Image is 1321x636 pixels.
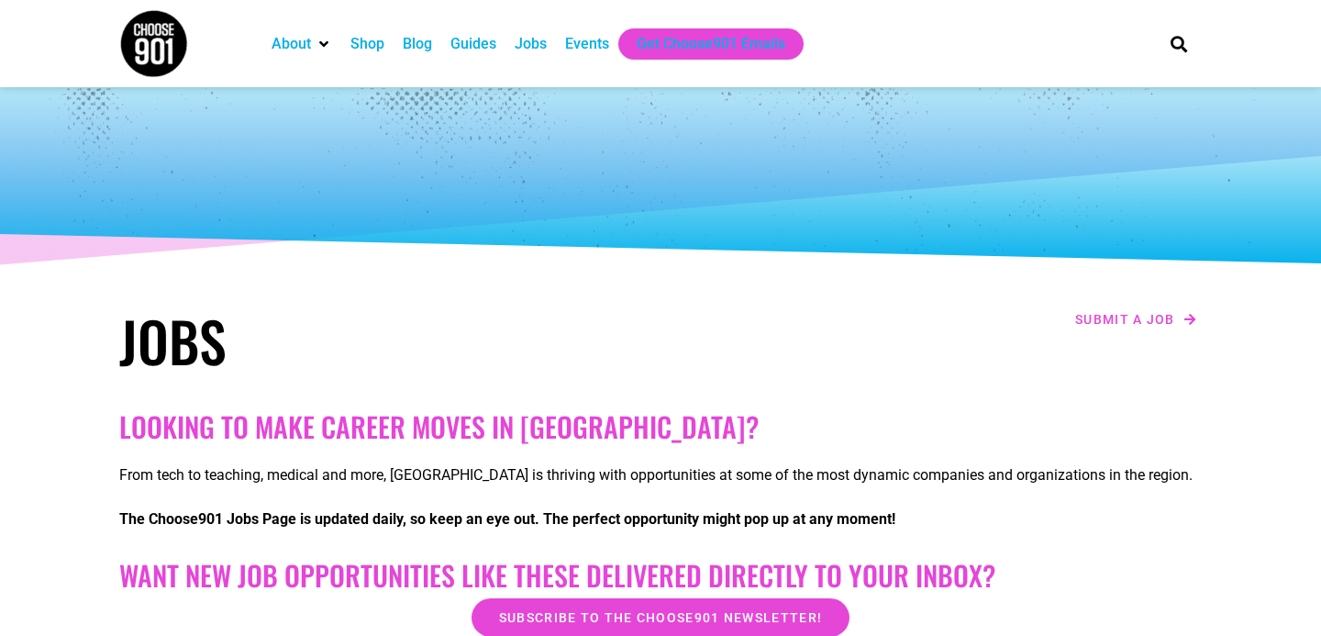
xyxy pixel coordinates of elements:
[515,33,547,55] a: Jobs
[119,464,1202,486] p: From tech to teaching, medical and more, [GEOGRAPHIC_DATA] is thriving with opportunities at some...
[1075,313,1175,326] span: Submit a job
[499,611,822,624] span: Subscribe to the Choose901 newsletter!
[119,559,1202,592] h2: Want New Job Opportunities like these Delivered Directly to your Inbox?
[403,33,432,55] a: Blog
[637,33,785,55] a: Get Choose901 Emails
[119,510,895,528] strong: The Choose901 Jobs Page is updated daily, so keep an eye out. The perfect opportunity might pop u...
[262,28,341,60] div: About
[119,307,651,374] h1: Jobs
[1164,28,1194,59] div: Search
[272,33,311,55] a: About
[450,33,496,55] a: Guides
[262,28,1139,60] nav: Main nav
[565,33,609,55] a: Events
[350,33,384,55] a: Shop
[119,410,1202,443] h2: Looking to make career moves in [GEOGRAPHIC_DATA]?
[1070,307,1202,331] a: Submit a job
